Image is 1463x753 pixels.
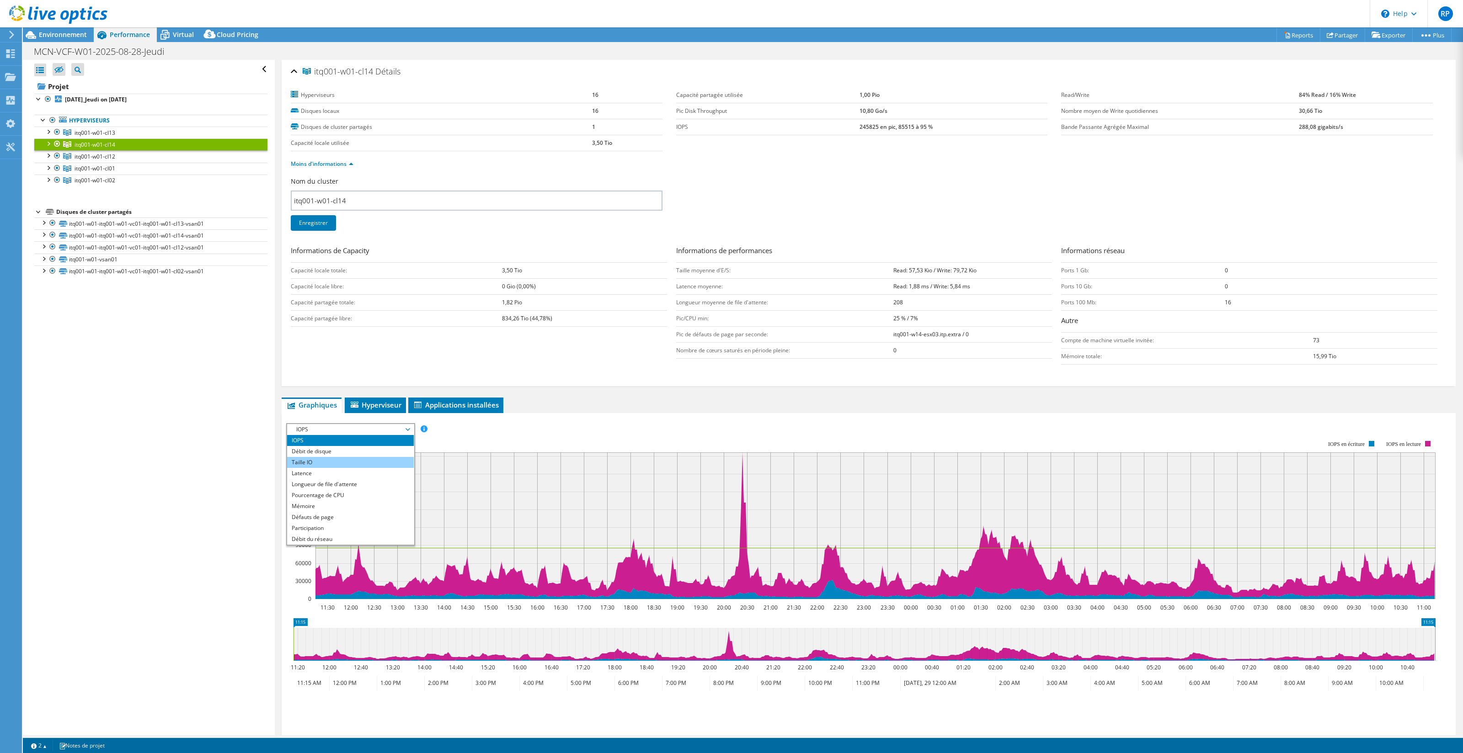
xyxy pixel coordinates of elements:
b: 3,50 Tio [502,266,522,274]
label: Disques de cluster partagés [291,122,592,132]
text: 19:20 [671,663,685,671]
a: itq001-w01-cl12 [34,150,267,162]
td: Taille moyenne d'E/S: [676,262,893,278]
text: 23:30 [881,604,895,611]
b: 3,50 Tio [592,139,612,147]
text: 02:00 [988,663,1003,671]
b: Read: 1,88 ms / Write: 5,84 ms [893,282,970,290]
li: IOPS [287,435,414,446]
text: 20:30 [740,604,754,611]
text: 06:30 [1207,604,1221,611]
a: Moins d'informations [291,160,353,168]
span: Graphiques [286,400,337,409]
text: 20:40 [735,663,749,671]
text: 04:00 [1090,604,1105,611]
text: 18:00 [624,604,638,611]
b: 84% Read / 16% Write [1299,91,1356,99]
h1: MCN-VCF-W01-2025-08-28-Jeudi [30,47,179,57]
text: 14:40 [449,663,463,671]
b: 0 [893,346,897,354]
text: 30000 [295,577,311,585]
text: 03:00 [1044,604,1058,611]
b: 288,08 gigabits/s [1299,123,1343,131]
text: 09:30 [1347,604,1361,611]
label: Nombre moyen de Write quotidiennes [1061,106,1299,116]
text: 07:00 [1230,604,1244,611]
text: 08:40 [1305,663,1319,671]
text: 17:20 [576,663,590,671]
b: 245825 en pic, 85515 à 95 % [860,123,933,131]
text: 03:30 [1067,604,1081,611]
b: 0 [1225,282,1228,290]
text: 12:30 [367,604,381,611]
h3: Informations de Capacity [291,245,667,258]
text: 15:20 [481,663,495,671]
text: 22:00 [798,663,812,671]
text: 18:00 [608,663,622,671]
text: 06:40 [1210,663,1224,671]
text: 22:00 [810,604,824,611]
li: Pourcentage de CPU [287,490,414,501]
td: Compte de machine virtuelle invitée: [1061,332,1313,348]
b: 73 [1313,336,1319,344]
text: 09:20 [1337,663,1351,671]
b: 16 [1225,298,1231,306]
span: itq001-w01-cl12 [75,153,115,160]
td: Mémoire totale: [1061,348,1313,364]
span: Détails [375,66,400,77]
li: Débit de disque [287,446,414,457]
b: 0 Gio (0,00%) [502,282,536,290]
text: 00:00 [893,663,908,671]
text: 02:30 [1020,604,1035,611]
a: itq001-w01-itq001-w01-vc01-itq001-w01-cl12-vsan01 [34,241,267,253]
text: 08:00 [1277,604,1291,611]
text: 18:30 [647,604,661,611]
text: 02:40 [1020,663,1034,671]
text: 17:30 [600,604,614,611]
label: Read/Write [1061,90,1299,100]
a: Exporter [1365,28,1413,42]
td: Longueur moyenne de file d'attente: [676,294,893,310]
li: Participation [287,523,414,534]
text: 14:00 [437,604,451,611]
text: 10:30 [1394,604,1408,611]
text: 23:20 [861,663,876,671]
text: 08:00 [1274,663,1288,671]
text: 20:00 [717,604,731,611]
span: RP [1438,6,1453,21]
text: 00:40 [925,663,939,671]
text: 06:00 [1184,604,1198,611]
text: 09:00 [1324,604,1338,611]
b: 1,00 Pio [860,91,880,99]
b: 15,99 Tio [1313,352,1336,360]
text: 04:40 [1115,663,1129,671]
b: 834,26 Tio (44,78%) [502,314,552,322]
text: 21:30 [787,604,801,611]
text: 12:40 [354,663,368,671]
b: Read: 57,53 Kio / Write: 79,72 Kio [893,266,977,274]
a: [DATE]_Jeudi on [DATE] [34,94,267,106]
a: Projet [34,79,267,94]
a: itq001-w01-cl01 [34,163,267,175]
b: [DATE]_Jeudi on [DATE] [65,95,127,103]
text: 04:00 [1084,663,1098,671]
text: 23:00 [857,604,871,611]
span: itq001-w01-cl01 [75,164,115,172]
text: 05:30 [1160,604,1175,611]
li: Débit du réseau [287,534,414,545]
td: Latence moyenne: [676,278,893,294]
span: Virtual [173,30,194,39]
span: itq001-w01-cl02 [75,176,115,184]
svg: \n [1381,10,1389,18]
text: 11:30 [320,604,335,611]
td: Pic/CPU min: [676,310,893,326]
h3: Autre [1061,315,1437,328]
td: Capacité locale libre: [291,278,502,294]
text: 0 [308,595,311,603]
span: itq001-w01-cl14 [303,67,373,76]
a: 2 [25,740,53,751]
label: Capacité locale utilisée [291,138,592,148]
text: 16:00 [530,604,545,611]
td: Ports 10 Gb: [1061,278,1225,294]
li: Défauts de page [287,512,414,523]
